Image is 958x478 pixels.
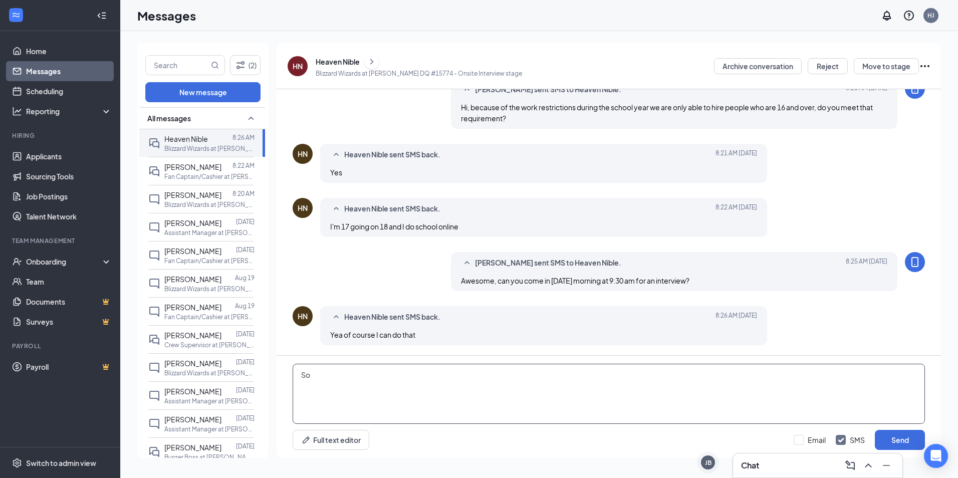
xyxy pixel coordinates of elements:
[844,459,856,471] svg: ComposeMessage
[164,162,221,171] span: [PERSON_NAME]
[880,459,892,471] svg: Minimize
[461,257,473,269] svg: SmallChevronUp
[26,292,112,312] a: DocumentsCrown
[26,146,112,166] a: Applicants
[164,425,255,433] p: Assistant Manager at [PERSON_NAME] DQ #15774
[26,312,112,332] a: SurveysCrown
[11,10,21,20] svg: WorkstreamLogo
[26,458,96,468] div: Switch to admin view
[293,430,369,450] button: Full text editorPen
[164,303,221,312] span: [PERSON_NAME]
[164,369,255,377] p: Blizzard Wizards at [PERSON_NAME] DQ #15774
[164,134,208,143] span: Heaven Nible
[148,390,160,402] svg: ChatInactive
[12,131,110,140] div: Hiring
[236,386,255,394] p: [DATE]
[875,430,925,450] button: Send
[715,149,757,161] span: [DATE] 8:21 AM
[12,458,22,468] svg: Settings
[903,10,915,22] svg: QuestionInfo
[367,56,377,68] svg: ChevronRight
[164,387,221,396] span: [PERSON_NAME]
[881,10,893,22] svg: Notifications
[344,149,440,161] span: Heaven Nible sent SMS back.
[862,459,874,471] svg: ChevronUp
[145,82,261,102] button: New message
[164,200,255,209] p: Blizzard Wizards at [PERSON_NAME] DQ #15774
[26,106,112,116] div: Reporting
[741,460,759,471] h3: Chat
[137,7,196,24] h1: Messages
[26,41,112,61] a: Home
[26,257,103,267] div: Onboarding
[164,172,255,181] p: Fan Captain/Cashier at [PERSON_NAME] DQ #15774
[236,442,255,450] p: [DATE]
[148,221,160,233] svg: ChatInactive
[26,81,112,101] a: Scheduling
[298,311,308,321] div: HN
[715,203,757,215] span: [DATE] 8:22 AM
[330,222,458,231] span: I'm 17 going on 18 and I do school online
[293,364,925,424] textarea: So
[301,435,311,445] svg: Pen
[364,54,379,69] button: ChevronRight
[298,203,308,213] div: HN
[475,84,621,96] span: [PERSON_NAME] sent SMS to Heaven Nible.
[232,189,255,198] p: 8:20 AM
[148,250,160,262] svg: ChatInactive
[164,247,221,256] span: [PERSON_NAME]
[12,257,22,267] svg: UserCheck
[230,55,261,75] button: Filter (2)
[293,61,303,71] div: HN
[146,56,209,75] input: Search
[316,57,360,67] div: Heaven Nible
[461,103,873,123] span: Hi, because of the work restrictions during the school year we are only able to hire people who a...
[12,106,22,116] svg: Analysis
[164,331,221,340] span: [PERSON_NAME]
[846,84,887,96] span: [DATE] 8:20 AM
[12,342,110,350] div: Payroll
[164,359,221,368] span: [PERSON_NAME]
[461,276,689,285] span: Awesome, can you come in [DATE] morning at 9:30 am for an interview?
[475,257,621,269] span: [PERSON_NAME] sent SMS to Heaven Nible.
[148,418,160,430] svg: ChatInactive
[148,193,160,205] svg: ChatInactive
[344,311,440,323] span: Heaven Nible sent SMS back.
[808,58,848,74] button: Reject
[878,457,894,473] button: Minimize
[164,257,255,265] p: Fan Captain/Cashier at [PERSON_NAME] DQ #15774
[26,206,112,226] a: Talent Network
[164,218,221,227] span: [PERSON_NAME]
[234,59,247,71] svg: Filter
[232,161,255,170] p: 8:22 AM
[236,358,255,366] p: [DATE]
[705,458,711,467] div: JB
[924,444,948,468] div: Open Intercom Messenger
[148,306,160,318] svg: ChatInactive
[164,144,255,153] p: Blizzard Wizards at [PERSON_NAME] DQ #15774
[235,302,255,310] p: Aug 19
[148,165,160,177] svg: DoubleChat
[12,236,110,245] div: Team Management
[148,446,160,458] svg: DoubleChat
[232,133,255,142] p: 8:26 AM
[164,341,255,349] p: Crew Supervisor at [PERSON_NAME] DQ #15774
[164,415,221,424] span: [PERSON_NAME]
[846,257,887,269] span: [DATE] 8:25 AM
[26,186,112,206] a: Job Postings
[26,166,112,186] a: Sourcing Tools
[164,397,255,405] p: Assistant Manager at [PERSON_NAME] DQ #15774
[919,60,931,72] svg: Ellipses
[164,313,255,321] p: Fan Captain/Cashier at [PERSON_NAME] DQ #15774
[235,274,255,282] p: Aug 19
[164,443,221,452] span: [PERSON_NAME]
[236,330,255,338] p: [DATE]
[164,228,255,237] p: Assistant Manager at [PERSON_NAME] DQ #15774
[860,457,876,473] button: ChevronUp
[330,203,342,215] svg: SmallChevronUp
[164,285,255,293] p: Blizzard Wizards at [PERSON_NAME] DQ #15774
[148,278,160,290] svg: ChatInactive
[97,11,107,21] svg: Collapse
[148,362,160,374] svg: ChatInactive
[330,168,342,177] span: Yes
